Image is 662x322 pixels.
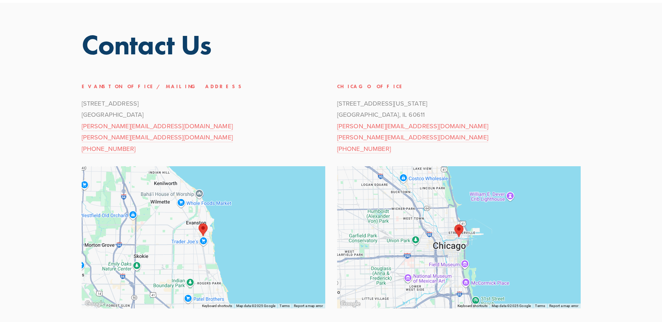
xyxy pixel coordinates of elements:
[202,304,232,308] button: Keyboard shortcuts
[454,224,463,237] div: Steger IP 401 North Michigan Avenue Chicago, IL, 60611, United States
[280,304,290,308] a: Terms
[535,304,545,308] a: Terms
[337,82,581,92] h3: Chicago Office
[82,82,325,92] h3: Evanston Office/Mailing Address
[492,304,531,308] span: Map data ©2025 Google
[339,299,362,308] img: Google
[458,304,488,308] button: Keyboard shortcuts
[83,299,106,308] a: Open this area in Google Maps (opens a new window)
[82,98,325,154] p: [STREET_ADDRESS] [GEOGRAPHIC_DATA]
[337,144,391,154] a: [PHONE_NUMBER]
[549,304,578,308] a: Report a map error
[294,304,323,308] a: Report a map error
[236,304,276,308] span: Map data ©2025 Google
[83,299,106,308] img: Google
[199,223,208,236] div: Steger IP 1603 Orrington Ave Suite 600 Evanston, IL 60201, United States
[337,98,581,154] p: [STREET_ADDRESS][US_STATE] [GEOGRAPHIC_DATA], IL 60611
[339,299,362,308] a: Open this area in Google Maps (opens a new window)
[82,31,581,59] h1: Contact Us
[337,122,488,131] a: [PERSON_NAME][EMAIL_ADDRESS][DOMAIN_NAME]
[337,133,488,142] a: [PERSON_NAME][EMAIL_ADDRESS][DOMAIN_NAME]
[82,122,233,131] a: [PERSON_NAME][EMAIL_ADDRESS][DOMAIN_NAME]
[82,133,233,142] a: [PERSON_NAME][EMAIL_ADDRESS][DOMAIN_NAME]
[82,144,136,154] a: [PHONE_NUMBER]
